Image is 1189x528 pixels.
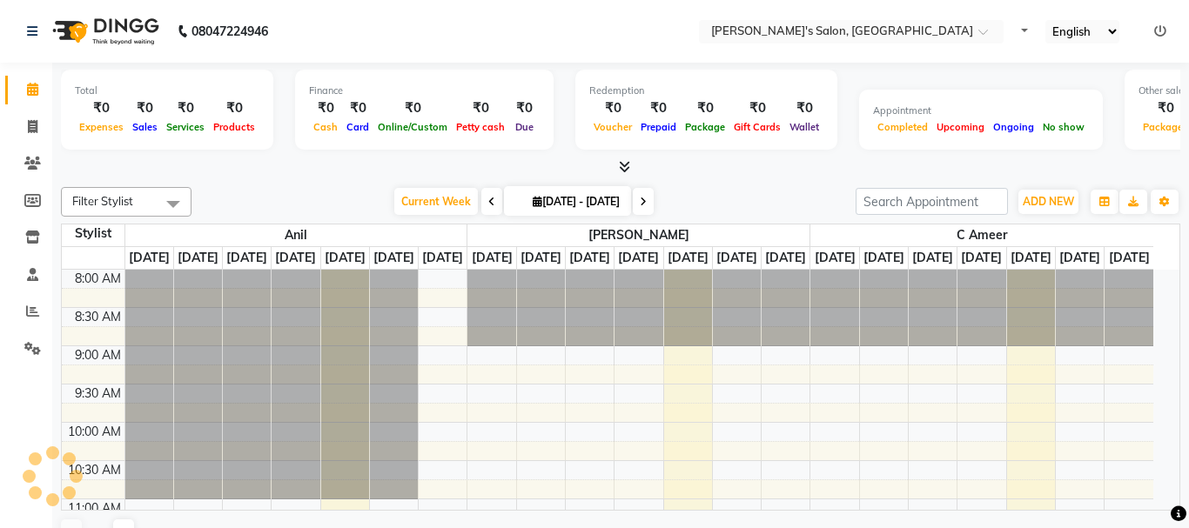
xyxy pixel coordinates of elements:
[636,121,681,133] span: Prepaid
[932,121,989,133] span: Upcoming
[909,247,957,269] a: October 1, 2025
[64,499,124,518] div: 11:00 AM
[162,98,209,118] div: ₹0
[342,98,373,118] div: ₹0
[785,121,823,133] span: Wallet
[681,121,729,133] span: Package
[64,461,124,479] div: 10:30 AM
[75,84,259,98] div: Total
[373,98,452,118] div: ₹0
[589,84,823,98] div: Redemption
[75,121,128,133] span: Expenses
[873,121,932,133] span: Completed
[681,98,729,118] div: ₹0
[209,121,259,133] span: Products
[71,270,124,288] div: 8:00 AM
[452,98,509,118] div: ₹0
[873,104,1089,118] div: Appointment
[589,121,636,133] span: Voucher
[810,224,1153,246] span: C Ameer
[191,7,268,56] b: 08047224946
[128,121,162,133] span: Sales
[44,7,164,56] img: logo
[64,423,124,441] div: 10:00 AM
[785,98,823,118] div: ₹0
[321,247,369,269] a: October 3, 2025
[125,224,467,246] span: Anil
[342,121,373,133] span: Card
[509,98,540,118] div: ₹0
[1007,247,1055,269] a: October 3, 2025
[860,247,908,269] a: September 30, 2025
[373,121,452,133] span: Online/Custom
[713,247,761,269] a: October 4, 2025
[419,247,467,269] a: October 5, 2025
[174,247,222,269] a: September 30, 2025
[1038,121,1089,133] span: No show
[1018,190,1078,214] button: ADD NEW
[162,121,209,133] span: Services
[452,121,509,133] span: Petty cash
[223,247,271,269] a: October 1, 2025
[811,247,859,269] a: September 29, 2025
[511,121,538,133] span: Due
[729,98,785,118] div: ₹0
[272,247,319,269] a: October 2, 2025
[209,98,259,118] div: ₹0
[762,247,809,269] a: October 5, 2025
[615,247,662,269] a: October 2, 2025
[72,194,133,208] span: Filter Stylist
[309,84,540,98] div: Finance
[957,247,1005,269] a: October 2, 2025
[394,188,478,215] span: Current Week
[729,121,785,133] span: Gift Cards
[636,98,681,118] div: ₹0
[75,98,128,118] div: ₹0
[528,195,624,208] span: [DATE] - [DATE]
[309,121,342,133] span: Cash
[468,247,516,269] a: September 29, 2025
[309,98,342,118] div: ₹0
[1056,247,1104,269] a: October 4, 2025
[467,224,809,246] span: [PERSON_NAME]
[517,247,565,269] a: September 30, 2025
[71,384,124,403] div: 9:30 AM
[370,247,418,269] a: October 4, 2025
[128,98,162,118] div: ₹0
[1023,195,1074,208] span: ADD NEW
[62,224,124,243] div: Stylist
[125,247,173,269] a: September 29, 2025
[664,247,712,269] a: October 3, 2025
[566,247,614,269] a: October 1, 2025
[589,98,636,118] div: ₹0
[1105,247,1153,269] a: October 5, 2025
[856,188,1008,215] input: Search Appointment
[71,308,124,326] div: 8:30 AM
[71,346,124,364] div: 9:00 AM
[989,121,1038,133] span: Ongoing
